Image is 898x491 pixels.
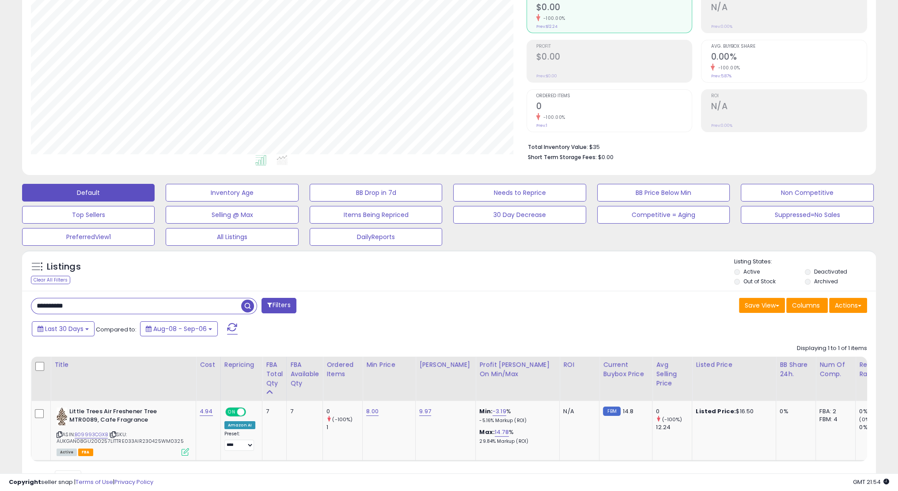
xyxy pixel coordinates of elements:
[493,407,506,416] a: -3.19
[780,360,812,379] div: BB Share 24h.
[598,153,614,161] span: $0.00
[540,15,565,22] small: -100.00%
[226,408,237,416] span: ON
[310,184,442,202] button: BB Drop in 7d
[563,407,592,415] div: N/A
[57,431,184,444] span: | SKU: AUKGAN08GU200257LITTRE033AIR230425WM0325
[200,360,217,369] div: Cost
[96,325,136,334] span: Compared to:
[114,478,153,486] a: Privacy Policy
[786,298,828,313] button: Columns
[366,360,412,369] div: Min Price
[711,44,867,49] span: Avg. Buybox Share
[200,407,213,416] a: 4.94
[290,407,316,415] div: 7
[536,123,547,128] small: Prev: 1
[32,321,95,336] button: Last 30 Days
[656,360,688,388] div: Avg Selling Price
[166,228,298,246] button: All Listings
[22,184,155,202] button: Default
[536,94,692,99] span: Ordered Items
[419,407,431,416] a: 9.97
[814,268,847,275] label: Deactivated
[696,407,769,415] div: $16.50
[9,478,41,486] strong: Copyright
[819,407,849,415] div: FBA: 2
[528,143,588,151] b: Total Inventory Value:
[479,418,553,424] p: -5.16% Markup (ROI)
[76,478,113,486] a: Terms of Use
[9,478,153,487] div: seller snap | |
[696,407,736,415] b: Listed Price:
[859,360,891,379] div: Return Rate
[715,65,740,71] small: -100.00%
[711,94,867,99] span: ROI
[536,2,692,14] h2: $0.00
[57,407,67,425] img: 41fSTwujcrS._SL40_.jpg
[603,407,620,416] small: FBM
[656,407,692,415] div: 0
[711,2,867,14] h2: N/A
[741,206,873,224] button: Suppressed=No Sales
[453,206,586,224] button: 30 Day Decrease
[597,184,730,202] button: BB Price Below Min
[140,321,218,336] button: Aug-08 - Sep-06
[479,428,495,436] b: Max:
[479,407,493,415] b: Min:
[859,423,895,431] div: 0%
[75,431,108,438] a: B09993CGXB
[741,184,873,202] button: Non Competitive
[780,407,809,415] div: 0%
[476,357,560,401] th: The percentage added to the cost of goods (COGS) that forms the calculator for Min & Max prices.
[166,184,298,202] button: Inventory Age
[696,360,772,369] div: Listed Price
[326,360,359,379] div: Ordered Items
[829,298,867,313] button: Actions
[853,478,889,486] span: 2025-10-7 21:54 GMT
[224,431,255,451] div: Preset:
[326,423,362,431] div: 1
[57,407,189,455] div: ASIN:
[479,428,553,445] div: %
[224,360,258,369] div: Repricing
[479,407,553,424] div: %
[739,298,785,313] button: Save View
[814,278,838,285] label: Archived
[792,301,820,310] span: Columns
[45,324,83,333] span: Last 30 Days
[536,73,557,79] small: Prev: $0.00
[540,114,565,121] small: -100.00%
[495,428,509,437] a: 14.78
[711,24,732,29] small: Prev: 0.00%
[261,298,296,313] button: Filters
[266,360,283,388] div: FBA Total Qty
[326,407,362,415] div: 0
[859,407,895,415] div: 0%
[536,52,692,64] h2: $0.00
[563,360,595,369] div: ROI
[78,449,93,456] span: FBA
[479,438,553,445] p: 29.84% Markup (ROI)
[57,449,77,456] span: All listings currently available for purchase on Amazon
[290,360,319,388] div: FBA Available Qty
[528,141,860,152] li: $35
[656,423,692,431] div: 12.24
[22,206,155,224] button: Top Sellers
[266,407,280,415] div: 7
[711,52,867,64] h2: 0.00%
[859,416,871,423] small: (0%)
[797,344,867,353] div: Displaying 1 to 1 of 1 items
[31,276,70,284] div: Clear All Filters
[597,206,730,224] button: Competitive = Aging
[47,261,81,273] h5: Listings
[224,421,255,429] div: Amazon AI
[711,123,732,128] small: Prev: 0.00%
[743,278,776,285] label: Out of Stock
[479,360,556,379] div: Profit [PERSON_NAME] on Min/Max
[536,44,692,49] span: Profit
[711,73,731,79] small: Prev: 5.87%
[153,324,207,333] span: Aug-08 - Sep-06
[662,416,682,423] small: (-100%)
[54,360,192,369] div: Title
[22,228,155,246] button: PreferredView1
